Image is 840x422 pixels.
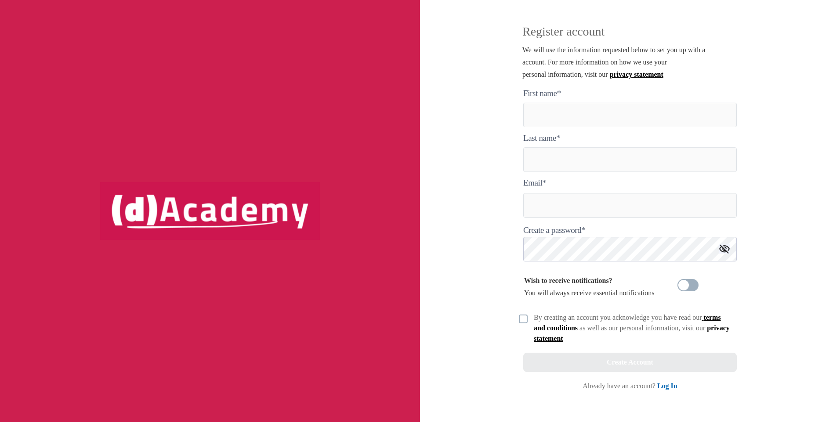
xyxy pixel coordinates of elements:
[524,275,655,299] div: You will always receive essential notifications
[583,381,677,391] div: Already have an account?
[657,382,677,390] a: Log In
[610,71,663,78] a: privacy statement
[100,182,320,240] img: logo
[523,353,737,372] button: Create Account
[607,356,653,368] div: Create Account
[534,314,721,332] a: terms and conditions
[522,46,705,78] span: We will use the information requested below to set you up with a account. For more information on...
[519,315,528,323] img: unCheck
[534,324,730,342] a: privacy statement
[719,244,730,254] img: icon
[522,26,742,44] p: Register account
[534,312,731,344] div: By creating an account you acknowledge you have read our as well as our personal information, vis...
[524,277,612,284] b: Wish to receive notifications?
